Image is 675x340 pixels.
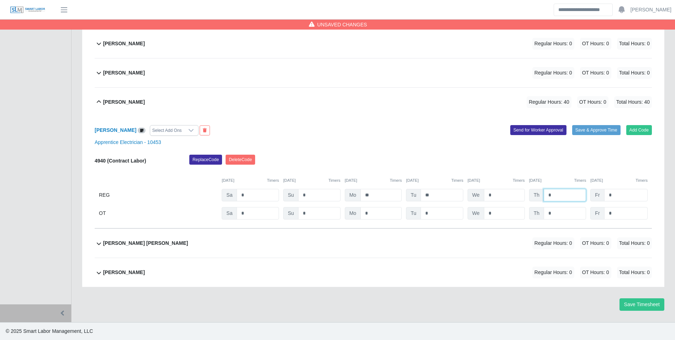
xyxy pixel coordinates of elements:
[222,177,279,184] div: [DATE]
[99,207,217,220] div: OT
[390,177,402,184] button: Timers
[406,177,463,184] div: [DATE]
[103,269,145,276] b: [PERSON_NAME]
[345,207,361,220] span: Mo
[226,155,255,165] button: DeleteCode
[95,29,652,58] button: [PERSON_NAME] Regular Hours: 0 OT Hours: 0 Total Hours: 0
[617,267,652,278] span: Total Hours: 0
[10,6,46,14] img: SLM Logo
[626,125,652,135] button: Add Code
[95,127,136,133] a: [PERSON_NAME]
[619,298,664,311] button: Save Timesheet
[532,267,574,278] span: Regular Hours: 0
[554,4,613,16] input: Search
[283,207,299,220] span: Su
[189,155,222,165] button: ReplaceCode
[95,88,652,117] button: [PERSON_NAME] Regular Hours: 40 OT Hours: 0 Total Hours: 40
[529,207,544,220] span: Th
[580,67,611,79] span: OT Hours: 0
[6,328,93,334] span: © 2025 Smart Labor Management, LLC
[222,189,237,201] span: Sa
[529,177,586,184] div: [DATE]
[614,96,652,108] span: Total Hours: 40
[580,267,611,278] span: OT Hours: 0
[138,127,146,133] a: View/Edit Notes
[103,239,188,247] b: [PERSON_NAME] [PERSON_NAME]
[468,207,484,220] span: We
[200,125,210,135] button: End Worker & Remove from the Timesheet
[527,96,571,108] span: Regular Hours: 40
[532,38,574,50] span: Regular Hours: 0
[267,177,279,184] button: Timers
[95,58,652,87] button: [PERSON_NAME] Regular Hours: 0 OT Hours: 0 Total Hours: 0
[513,177,525,184] button: Timers
[577,96,608,108] span: OT Hours: 0
[532,237,574,249] span: Regular Hours: 0
[99,189,217,201] div: REG
[590,207,604,220] span: Fr
[617,67,652,79] span: Total Hours: 0
[406,189,421,201] span: Tu
[103,69,145,77] b: [PERSON_NAME]
[590,177,648,184] div: [DATE]
[95,258,652,287] button: [PERSON_NAME] Regular Hours: 0 OT Hours: 0 Total Hours: 0
[95,139,161,145] a: Apprentice Electrician - 10453
[406,207,421,220] span: Tu
[103,98,145,106] b: [PERSON_NAME]
[529,189,544,201] span: Th
[103,40,145,47] b: [PERSON_NAME]
[590,189,604,201] span: Fr
[222,207,237,220] span: Sa
[95,158,146,164] b: 4940 (Contract Labor)
[328,177,341,184] button: Timers
[574,177,586,184] button: Timers
[510,125,566,135] button: Send for Worker Approval
[572,125,621,135] button: Save & Approve Time
[580,38,611,50] span: OT Hours: 0
[532,67,574,79] span: Regular Hours: 0
[580,237,611,249] span: OT Hours: 0
[345,177,402,184] div: [DATE]
[150,125,184,135] div: Select Add Ons
[468,177,525,184] div: [DATE]
[468,189,484,201] span: We
[95,229,652,258] button: [PERSON_NAME] [PERSON_NAME] Regular Hours: 0 OT Hours: 0 Total Hours: 0
[636,177,648,184] button: Timers
[283,189,299,201] span: Su
[617,237,652,249] span: Total Hours: 0
[617,38,652,50] span: Total Hours: 0
[451,177,463,184] button: Timers
[345,189,361,201] span: Mo
[283,177,341,184] div: [DATE]
[317,21,367,28] span: Unsaved Changes
[631,6,671,14] a: [PERSON_NAME]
